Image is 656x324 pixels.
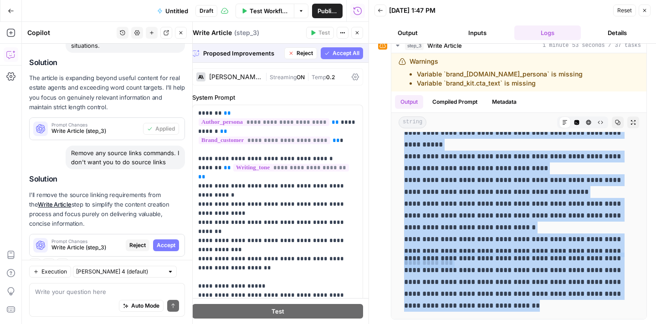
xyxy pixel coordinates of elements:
button: Inputs [445,25,511,40]
span: Reject [297,49,313,57]
span: 1 minute 53 seconds / 37 tasks [543,41,641,50]
button: Untitled [152,4,194,18]
span: Test [318,29,330,37]
button: Output [374,25,441,40]
span: Draft [200,7,213,15]
span: Reject [129,241,146,249]
li: Variable `brand_kit.cta_text` is missing [417,79,583,88]
span: Prompt Changes [51,239,122,243]
p: I'll remove the source linking requirements from the step to simplify the content creation proces... [29,190,185,229]
h2: Solution [29,175,185,183]
span: Publish [318,6,337,15]
div: Remove any source links commands. I don't want you to do source links [66,146,185,169]
span: Accept [157,241,175,249]
button: Compiled Prompt [427,95,483,109]
button: Applied [143,123,179,135]
p: The article is expanding beyond useful content for real estate agents and exceeding word count ta... [29,73,185,112]
span: string [399,116,426,128]
span: ( step_3 ) [234,28,259,37]
span: Auto Mode [131,302,159,310]
button: Auto Mode [119,300,164,312]
h2: Solution [29,58,185,67]
span: Write Article (step_3) [51,243,122,252]
a: Write Article [38,201,71,208]
button: Logs [514,25,581,40]
span: Applied [155,125,175,133]
span: Execution [41,268,67,276]
button: Details [584,25,651,40]
button: Metadata [487,95,522,109]
span: Streaming [270,74,297,81]
span: ON [297,74,305,81]
input: Claude Sonnet 4 (default) [76,267,164,276]
span: Test Workflow [250,6,288,15]
button: Test Workflow [236,4,294,18]
span: Prompt Changes [51,122,139,127]
label: System Prompt [192,93,363,102]
div: 1 minute 53 seconds / 37 tasks [391,53,646,319]
button: Reset [613,5,636,16]
textarea: Write Article [193,28,232,37]
li: Variable `brand_[DOMAIN_NAME]_persona` is missing [417,70,583,79]
div: Warnings [410,57,583,88]
button: Execution [29,266,71,278]
button: Accept [153,239,179,251]
span: 0.2 [326,74,335,81]
span: | [305,72,312,81]
span: Reset [617,6,632,15]
span: Write Article (step_3) [51,127,139,135]
div: [PERSON_NAME] 4 [209,74,261,80]
span: Proposed Improvements [203,49,281,58]
span: Untitled [165,6,188,15]
span: step_3 [405,41,424,50]
button: Test [306,27,334,39]
span: Write Article [427,41,462,50]
span: | [265,72,270,81]
div: Copilot [27,28,114,37]
span: Temp [312,74,326,81]
button: Reject [284,47,317,59]
button: Reject [126,239,149,251]
button: 1 minute 53 seconds / 37 tasks [391,38,646,53]
button: Test [192,304,363,319]
button: Output [395,95,423,109]
span: Test [272,307,284,316]
button: Publish [312,4,343,18]
button: Accept All [321,47,363,59]
span: Accept All [333,49,359,57]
